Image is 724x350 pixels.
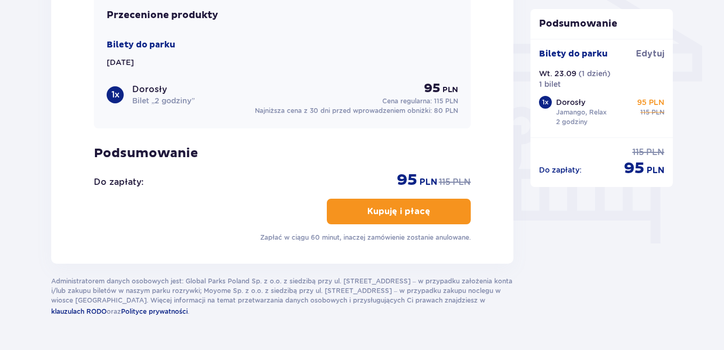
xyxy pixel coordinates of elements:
[51,305,107,317] a: klauzulach RODO
[434,97,458,105] span: 115 PLN
[51,276,513,317] p: Administratorem danych osobowych jest: Global Parks Poland Sp. z o.o. z siedzibą przy ul. [STREET...
[539,68,576,79] p: Wt. 23.09
[51,307,107,315] span: klauzulach RODO
[121,305,188,317] a: Polityce prywatności
[556,117,588,127] p: 2 godziny
[578,68,610,79] p: ( 1 dzień )
[539,165,582,175] p: Do zapłaty :
[260,233,471,242] p: Zapłać w ciągu 60 minut, inaczej zamówienie zostanie anulowane.
[382,96,458,106] p: Cena regularna:
[624,158,645,178] p: 95
[107,39,175,51] p: Bilety do parku
[651,108,664,117] p: PLN
[632,146,644,158] p: 115
[636,48,664,60] a: Edytuj
[107,9,218,22] p: Przecenione produkty
[107,86,124,103] div: 1 x
[424,80,440,96] p: 95
[132,84,167,95] p: Dorosły
[453,176,471,188] p: PLN
[255,106,458,116] p: Najniższa cena z 30 dni przed wprowadzeniem obniżki:
[556,97,585,108] p: Dorosły
[367,206,430,217] p: Kupuję i płacę
[647,165,664,176] p: PLN
[646,146,664,158] p: PLN
[327,199,471,224] button: Kupuję i płacę
[539,96,552,109] div: 1 x
[539,79,561,89] p: 1 bilet
[637,97,664,108] p: 95 PLN
[107,57,134,68] p: [DATE]
[420,176,437,188] p: PLN
[94,176,143,188] p: Do zapłaty :
[439,176,451,188] p: 115
[443,85,458,95] p: PLN
[640,108,649,117] p: 115
[434,107,458,115] span: 80 PLN
[539,48,608,60] p: Bilety do parku
[530,18,673,30] p: Podsumowanie
[556,108,607,117] p: Jamango, Relax
[132,95,195,106] p: Bilet „2 godziny”
[397,170,417,190] p: 95
[94,145,471,161] p: Podsumowanie
[121,307,188,315] span: Polityce prywatności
